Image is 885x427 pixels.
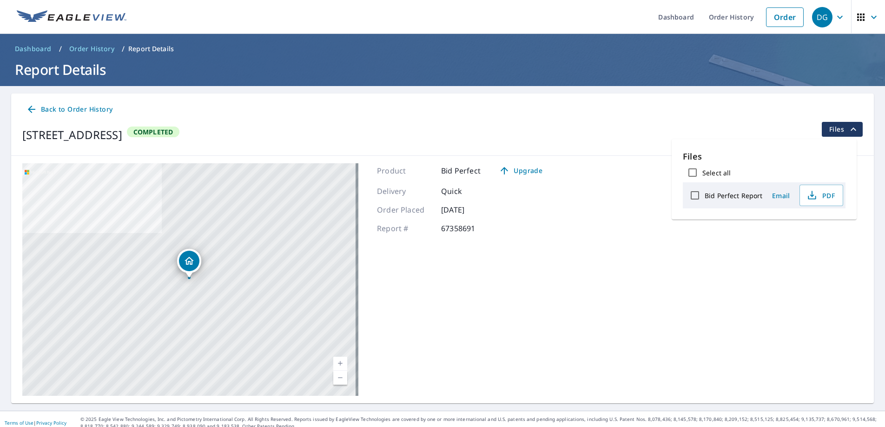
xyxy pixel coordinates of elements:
[441,165,481,176] p: Bid Perfect
[22,127,122,143] div: [STREET_ADDRESS]
[766,188,796,203] button: Email
[441,186,497,197] p: Quick
[812,7,832,27] div: DG
[377,223,433,234] p: Report #
[766,7,804,27] a: Order
[5,420,33,426] a: Terms of Use
[36,420,66,426] a: Privacy Policy
[22,101,116,118] a: Back to Order History
[770,191,792,200] span: Email
[683,150,845,163] p: Files
[128,127,179,136] span: Completed
[333,357,347,371] a: Current Level 17, Zoom In
[806,190,835,201] span: PDF
[17,10,126,24] img: EV Logo
[128,44,174,53] p: Report Details
[11,60,874,79] h1: Report Details
[26,104,112,115] span: Back to Order History
[69,44,114,53] span: Order History
[441,223,497,234] p: 67358691
[705,191,762,200] label: Bid Perfect Report
[799,185,843,206] button: PDF
[11,41,55,56] a: Dashboard
[497,165,544,176] span: Upgrade
[5,420,66,426] p: |
[333,371,347,385] a: Current Level 17, Zoom Out
[829,124,859,135] span: Files
[377,204,433,215] p: Order Placed
[122,43,125,54] li: /
[66,41,118,56] a: Order History
[492,163,550,178] a: Upgrade
[59,43,62,54] li: /
[821,122,863,137] button: filesDropdownBtn-67358691
[702,168,731,177] label: Select all
[15,44,52,53] span: Dashboard
[441,204,497,215] p: [DATE]
[11,41,874,56] nav: breadcrumb
[377,165,433,176] p: Product
[177,249,201,278] div: Dropped pin, building 1, Residential property, 8124 N Greenview Ct Milwaukee, WI 53223
[377,186,433,197] p: Delivery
